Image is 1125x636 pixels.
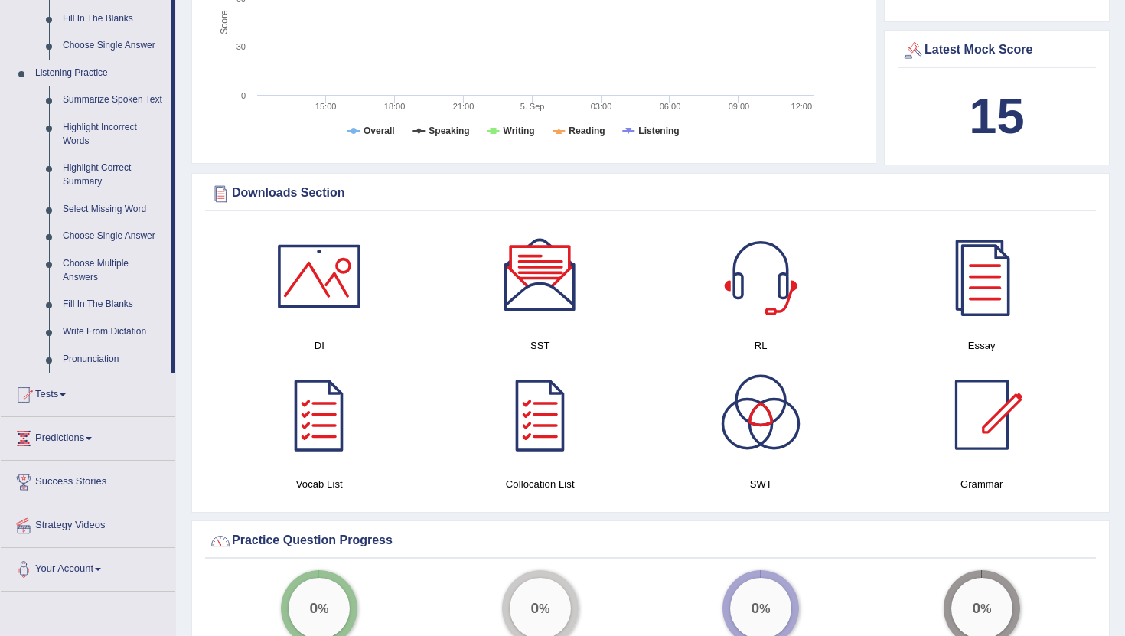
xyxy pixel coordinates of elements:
big: 0 [530,600,539,617]
h4: RL [658,338,864,354]
h4: DI [217,338,422,354]
h4: Collocation List [438,476,644,492]
big: 0 [752,600,760,617]
b: 15 [969,88,1024,144]
h4: SWT [658,476,864,492]
a: Choose Single Answer [56,32,171,60]
div: Downloads Section [209,182,1092,205]
a: Choose Single Answer [56,223,171,250]
text: 06:00 [660,102,681,111]
div: Latest Mock Score [902,39,1092,62]
div: Practice Question Progress [209,530,1092,553]
tspan: Overall [364,126,395,136]
text: 21:00 [453,102,474,111]
h4: Vocab List [217,476,422,492]
big: 0 [310,600,318,617]
a: Select Missing Word [56,196,171,223]
text: 03:00 [591,102,612,111]
text: 18:00 [384,102,406,111]
a: Success Stories [1,461,175,499]
a: Summarize Spoken Text [56,86,171,114]
a: Fill In The Blanks [56,291,171,318]
h4: SST [438,338,644,354]
text: 0 [241,91,246,100]
text: 09:00 [729,102,750,111]
a: Your Account [1,548,175,586]
text: 12:00 [791,102,813,111]
a: Tests [1,373,175,412]
tspan: 5. Sep [520,102,545,111]
h4: Essay [879,338,1085,354]
tspan: Score [219,10,230,34]
a: Predictions [1,417,175,455]
text: 15:00 [315,102,337,111]
a: Write From Dictation [56,318,171,346]
tspan: Reading [569,126,605,136]
a: Pronunciation [56,346,171,373]
a: Fill In The Blanks [56,5,171,33]
a: Choose Multiple Answers [56,250,171,291]
tspan: Speaking [429,126,469,136]
tspan: Listening [638,126,679,136]
a: Highlight Correct Summary [56,155,171,195]
tspan: Writing [504,126,535,136]
big: 0 [972,600,980,617]
a: Strategy Videos [1,504,175,543]
text: 30 [236,42,246,51]
h4: Grammar [879,476,1085,492]
a: Listening Practice [28,60,171,87]
a: Highlight Incorrect Words [56,114,171,155]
